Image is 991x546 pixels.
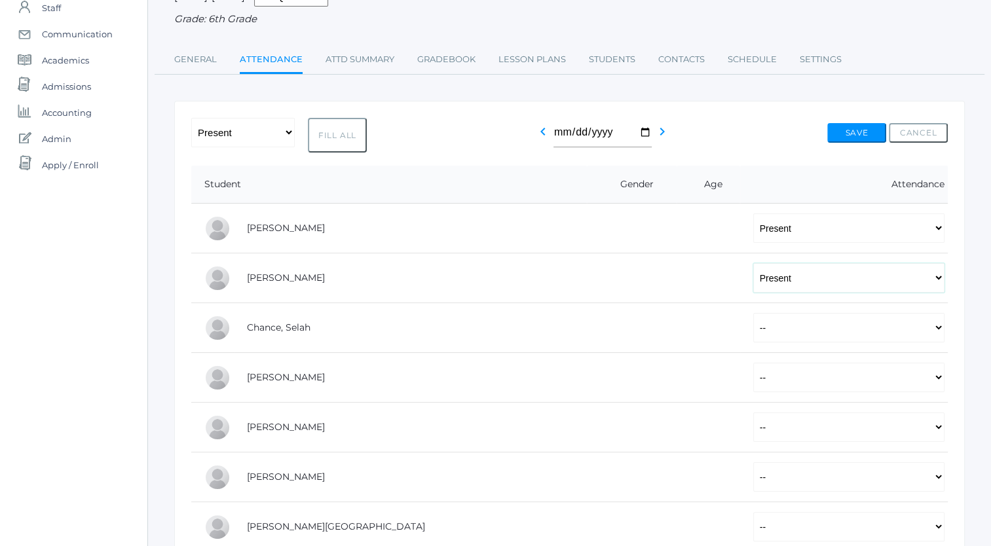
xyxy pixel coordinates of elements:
[174,12,965,27] div: Grade: 6th Grade
[654,130,670,142] a: chevron_right
[326,46,394,73] a: Attd Summary
[740,166,948,204] th: Attendance
[204,365,231,391] div: Levi Erner
[247,520,425,532] a: [PERSON_NAME][GEOGRAPHIC_DATA]
[247,471,325,482] a: [PERSON_NAME]
[42,21,113,47] span: Communication
[42,152,99,178] span: Apply / Enroll
[417,46,476,73] a: Gradebook
[204,315,231,341] div: Selah Chance
[204,265,231,291] div: Gabby Brozek
[889,123,948,143] button: Cancel
[204,464,231,490] div: Raelyn Hazen
[174,46,217,73] a: General
[308,118,367,153] button: Fill All
[247,222,325,234] a: [PERSON_NAME]
[247,371,325,383] a: [PERSON_NAME]
[204,215,231,242] div: Josey Baker
[587,166,677,204] th: Gender
[247,421,325,433] a: [PERSON_NAME]
[204,414,231,441] div: Chase Farnes
[204,514,231,540] div: Shelby Hill
[800,46,842,73] a: Settings
[191,166,587,204] th: Student
[535,124,551,139] i: chevron_left
[42,73,91,100] span: Admissions
[535,130,551,142] a: chevron_left
[42,100,92,126] span: Accounting
[42,126,71,152] span: Admin
[589,46,635,73] a: Students
[654,124,670,139] i: chevron_right
[247,272,325,283] a: [PERSON_NAME]
[42,47,89,73] span: Academics
[498,46,566,73] a: Lesson Plans
[677,166,739,204] th: Age
[728,46,777,73] a: Schedule
[827,123,886,143] button: Save
[247,321,310,333] a: Chance, Selah
[658,46,705,73] a: Contacts
[240,46,303,75] a: Attendance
